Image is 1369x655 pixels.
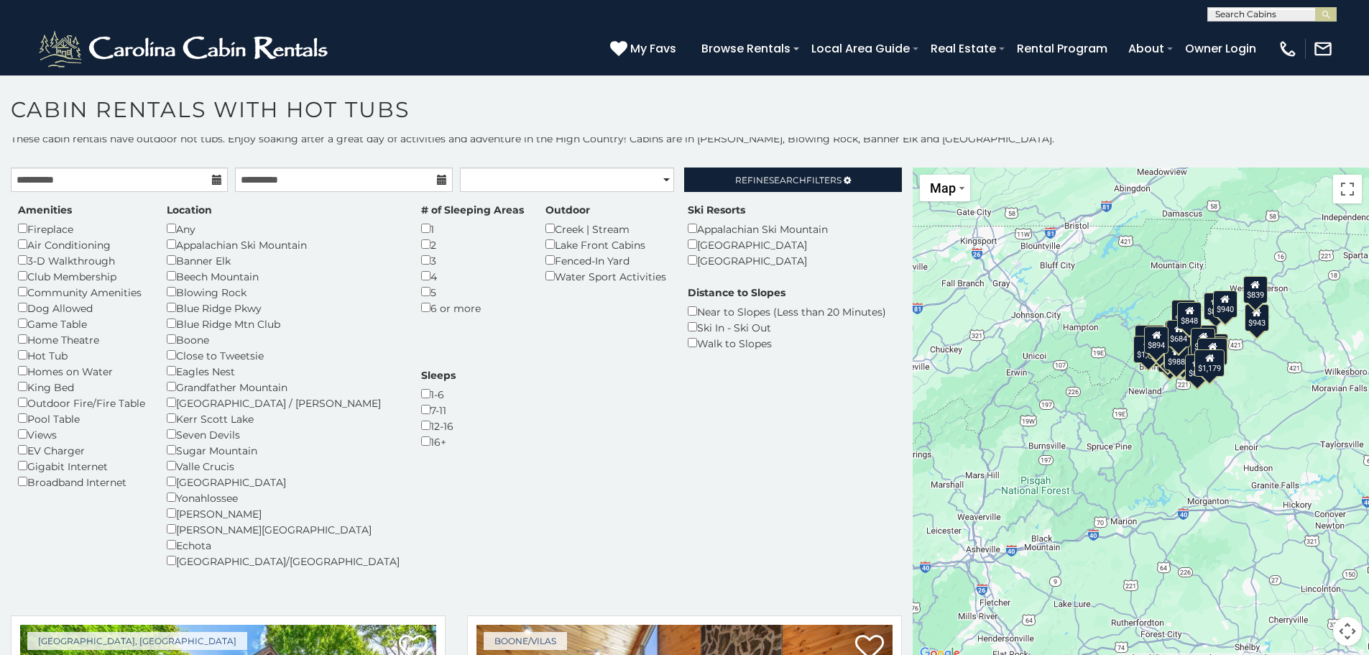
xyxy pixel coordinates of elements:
[18,347,145,363] div: Hot Tub
[688,303,886,319] div: Near to Slopes (Less than 20 Minutes)
[1213,290,1237,318] div: $940
[1191,328,1216,355] div: $974
[545,237,666,252] div: Lake Front Cabins
[421,434,456,449] div: 16+
[1204,293,1228,320] div: $801
[694,36,798,61] a: Browse Rentals
[684,168,901,192] a: RefineSearchFilters
[735,175,842,185] span: Refine Filters
[167,363,400,379] div: Eagles Nest
[545,203,590,217] label: Outdoor
[421,418,456,434] div: 12-16
[688,335,886,351] div: Walk to Slopes
[18,300,145,316] div: Dog Allowed
[18,284,145,300] div: Community Amenities
[167,426,400,442] div: Seven Devils
[167,442,400,458] div: Sugar Mountain
[930,180,956,196] span: Map
[18,426,145,442] div: Views
[1145,326,1169,354] div: $894
[1278,39,1298,59] img: phone-regular-white.png
[421,252,524,268] div: 3
[167,379,400,395] div: Grandfather Mountain
[688,319,886,335] div: Ski In - Ski Out
[1167,320,1191,347] div: $684
[688,203,745,217] label: Ski Resorts
[1313,39,1333,59] img: mail-regular-white.png
[421,284,524,300] div: 5
[167,284,400,300] div: Blowing Rock
[688,285,785,300] label: Distance to Slopes
[1185,354,1209,381] div: $865
[167,490,400,505] div: Yonahlossee
[18,252,145,268] div: 3-D Walkthrough
[18,411,145,426] div: Pool Table
[421,368,456,383] label: Sleeps
[1195,349,1225,376] div: $1,179
[421,386,456,402] div: 1-6
[18,363,145,379] div: Homes on Water
[18,395,145,411] div: Outdoor Fire/Fire Table
[167,252,400,268] div: Banner Elk
[167,553,400,569] div: [GEOGRAPHIC_DATA]/[GEOGRAPHIC_DATA]
[167,316,400,331] div: Blue Ridge Mtn Club
[167,347,400,363] div: Close to Tweetsie
[421,221,524,237] div: 1
[167,395,400,411] div: [GEOGRAPHIC_DATA] / [PERSON_NAME]
[167,474,400,490] div: [GEOGRAPHIC_DATA]
[27,632,247,650] a: [GEOGRAPHIC_DATA], [GEOGRAPHIC_DATA]
[545,268,666,284] div: Water Sport Activities
[18,379,145,395] div: King Bed
[18,221,145,237] div: Fireplace
[769,175,806,185] span: Search
[18,268,145,284] div: Club Membership
[167,268,400,284] div: Beech Mountain
[1168,343,1198,370] div: $1,035
[1198,337,1228,365] div: $1,051
[36,27,334,70] img: White-1-2.png
[923,36,1003,61] a: Real Estate
[167,203,212,217] label: Location
[167,237,400,252] div: Appalachian Ski Mountain
[1121,36,1171,61] a: About
[18,237,145,252] div: Air Conditioning
[545,221,666,237] div: Creek | Stream
[804,36,917,61] a: Local Area Guide
[1333,175,1362,203] button: Toggle fullscreen view
[18,331,145,347] div: Home Theatre
[610,40,680,58] a: My Favs
[18,316,145,331] div: Game Table
[545,252,666,268] div: Fenced-In Yard
[167,505,400,521] div: [PERSON_NAME]
[167,300,400,316] div: Blue Ridge Pkwy
[688,237,828,252] div: [GEOGRAPHIC_DATA]
[167,411,400,426] div: Kerr Scott Lake
[18,203,72,217] label: Amenities
[167,331,400,347] div: Boone
[1135,325,1166,352] div: $1,002
[1204,334,1229,361] div: $901
[18,442,145,458] div: EV Charger
[1148,331,1172,358] div: $620
[1193,324,1217,352] div: $970
[18,458,145,474] div: Gigabit Internet
[167,458,400,474] div: Valle Crucis
[421,300,524,316] div: 6 or more
[1165,343,1189,370] div: $988
[18,474,145,490] div: Broadband Internet
[421,203,524,217] label: # of Sleeping Areas
[1178,36,1263,61] a: Owner Login
[920,175,970,201] button: Change map style
[421,268,524,284] div: 4
[1333,617,1362,646] button: Map camera controls
[167,521,400,537] div: [PERSON_NAME][GEOGRAPHIC_DATA]
[484,632,567,650] a: Boone/Vilas
[1245,303,1269,331] div: $943
[688,252,828,268] div: [GEOGRAPHIC_DATA]
[1243,276,1268,303] div: $839
[1161,333,1191,360] div: $1,019
[1133,335,1163,362] div: $1,284
[630,40,676,58] span: My Favs
[421,402,456,418] div: 7-11
[688,221,828,237] div: Appalachian Ski Mountain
